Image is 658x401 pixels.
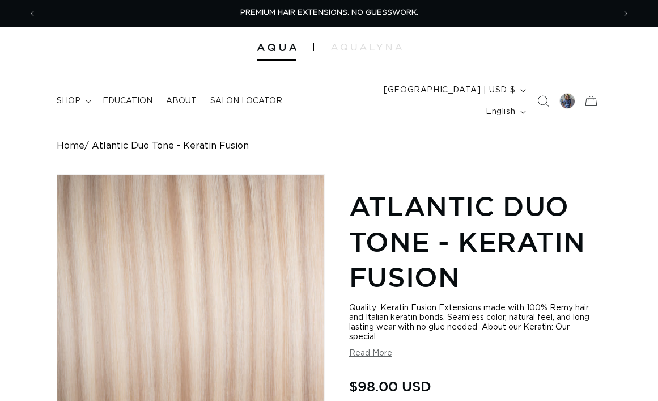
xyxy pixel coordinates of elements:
span: English [486,106,515,118]
h1: Atlantic Duo Tone - Keratin Fusion [349,188,601,294]
img: Aqua Hair Extensions [257,44,296,52]
button: Next announcement [613,3,638,24]
span: Atlantic Duo Tone - Keratin Fusion [92,141,249,151]
div: Quality: Keratin Fusion Extensions made with 100% Remy hair and Italian keratin bonds. Seamless c... [349,303,601,342]
img: aqualyna.com [331,44,402,50]
span: PREMIUM HAIR EXTENSIONS. NO GUESSWORK. [240,9,418,16]
a: About [159,89,203,113]
summary: Search [530,88,555,113]
button: Previous announcement [20,3,45,24]
a: Salon Locator [203,89,289,113]
span: shop [57,96,80,106]
summary: shop [50,89,96,113]
button: [GEOGRAPHIC_DATA] | USD $ [377,79,530,101]
nav: breadcrumbs [57,141,601,151]
a: Education [96,89,159,113]
button: English [479,101,530,123]
button: Read More [349,349,392,358]
span: $98.00 USD [349,375,431,397]
a: Home [57,141,84,151]
span: About [166,96,197,106]
span: [GEOGRAPHIC_DATA] | USD $ [384,85,515,96]
span: Salon Locator [210,96,282,106]
span: Education [103,96,152,106]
